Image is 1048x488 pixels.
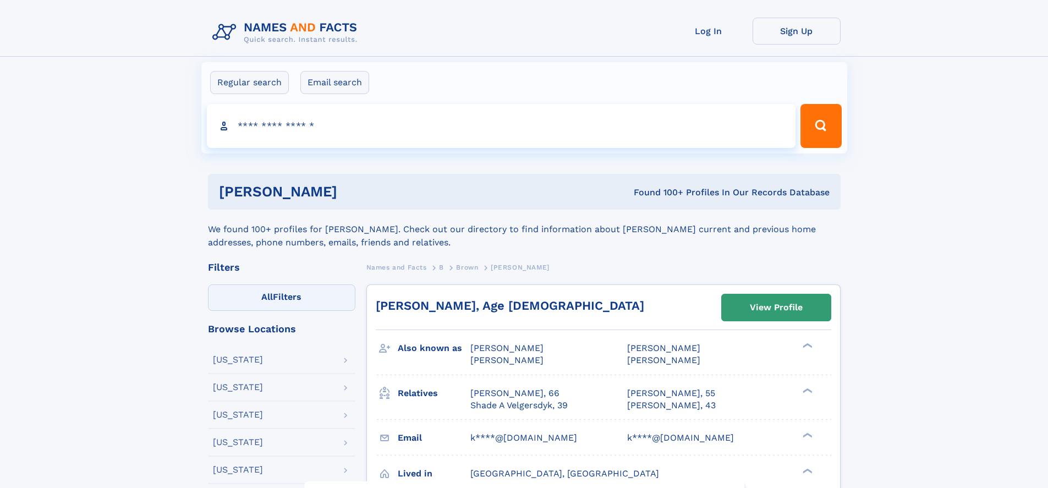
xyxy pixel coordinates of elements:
[470,399,568,412] a: Shade A Velgersdyk, 39
[208,262,355,272] div: Filters
[722,294,831,321] a: View Profile
[470,355,544,365] span: [PERSON_NAME]
[627,387,715,399] a: [PERSON_NAME], 55
[366,260,427,274] a: Names and Facts
[376,299,644,312] a: [PERSON_NAME], Age [DEMOGRAPHIC_DATA]
[627,355,700,365] span: [PERSON_NAME]
[208,18,366,47] img: Logo Names and Facts
[753,18,841,45] a: Sign Up
[800,387,813,394] div: ❯
[208,284,355,311] label: Filters
[213,410,263,419] div: [US_STATE]
[213,383,263,392] div: [US_STATE]
[456,260,478,274] a: Brown
[627,399,716,412] a: [PERSON_NAME], 43
[398,384,470,403] h3: Relatives
[210,71,289,94] label: Regular search
[470,343,544,353] span: [PERSON_NAME]
[439,264,444,271] span: B
[439,260,444,274] a: B
[800,467,813,474] div: ❯
[456,264,478,271] span: Brown
[207,104,796,148] input: search input
[213,438,263,447] div: [US_STATE]
[800,431,813,438] div: ❯
[208,210,841,249] div: We found 100+ profiles for [PERSON_NAME]. Check out our directory to find information about [PERS...
[300,71,369,94] label: Email search
[627,343,700,353] span: [PERSON_NAME]
[398,429,470,447] h3: Email
[219,185,486,199] h1: [PERSON_NAME]
[750,295,803,320] div: View Profile
[665,18,753,45] a: Log In
[213,355,263,364] div: [US_STATE]
[398,339,470,358] h3: Also known as
[800,104,841,148] button: Search Button
[470,468,659,479] span: [GEOGRAPHIC_DATA], [GEOGRAPHIC_DATA]
[470,387,559,399] a: [PERSON_NAME], 66
[491,264,550,271] span: [PERSON_NAME]
[261,292,273,302] span: All
[208,324,355,334] div: Browse Locations
[398,464,470,483] h3: Lived in
[800,342,813,349] div: ❯
[213,465,263,474] div: [US_STATE]
[485,187,830,199] div: Found 100+ Profiles In Our Records Database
